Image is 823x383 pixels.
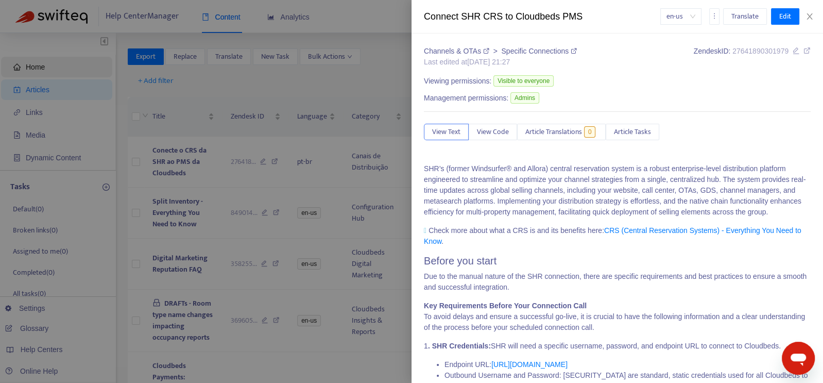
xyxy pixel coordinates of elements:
[432,126,460,138] span: View Text
[424,163,811,218] p: SHR’s (former Windsurfer® and Allora) central reservation system is a robust enterprise-level dis...
[424,301,811,333] p: To avoid delays and ensure a successful go-live, it is crucial to have the following information ...
[424,124,469,140] button: View Text
[501,47,577,55] a: Specific Connections
[606,124,659,140] button: Article Tasks
[424,76,491,87] span: Viewing permissions:
[424,10,660,24] div: Connect SHR CRS to Cloudbeds PMS
[732,47,788,55] span: 27641890301979
[491,360,568,369] a: [URL][DOMAIN_NAME]
[424,225,811,247] p: Check more about what a CRS is and its benefits here: .
[782,342,815,375] iframe: Button to launch messaging window
[424,46,577,57] div: >
[723,8,767,25] button: Translate
[731,11,759,22] span: Translate
[805,12,814,21] span: close
[694,46,811,68] div: Zendesk ID:
[424,47,491,55] a: Channels & OTAs
[424,302,587,310] strong: Key Requirements Before Your Connection Call
[584,126,596,138] span: 0
[802,12,817,22] button: Close
[424,341,811,352] p: 1 SHR will need a specific username, password, and endpoint URL to connect to Cloudbeds.
[779,11,791,22] span: Edit
[614,126,651,138] span: Article Tasks
[666,9,695,24] span: en-us
[428,342,491,350] strong: . SHR Credentials:
[424,255,811,267] h2: Before you start
[424,57,577,68] div: Last edited at [DATE] 21:27
[709,8,719,25] button: more
[493,75,554,87] span: Visible to everyone
[477,126,509,138] span: View Code
[771,8,799,25] button: Edit
[711,12,718,20] span: more
[424,226,801,245] a: CRS (Central Reservation Systems) - Everything You Need to Know
[469,124,517,140] button: View Code
[517,124,606,140] button: Article Translations0
[525,126,582,138] span: Article Translations
[424,271,811,293] p: Due to the manual nature of the SHR connection, there are specific requirements and best practice...
[424,93,508,104] span: Management permissions:
[510,92,539,104] span: Admins
[444,359,811,370] li: Endpoint URL:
